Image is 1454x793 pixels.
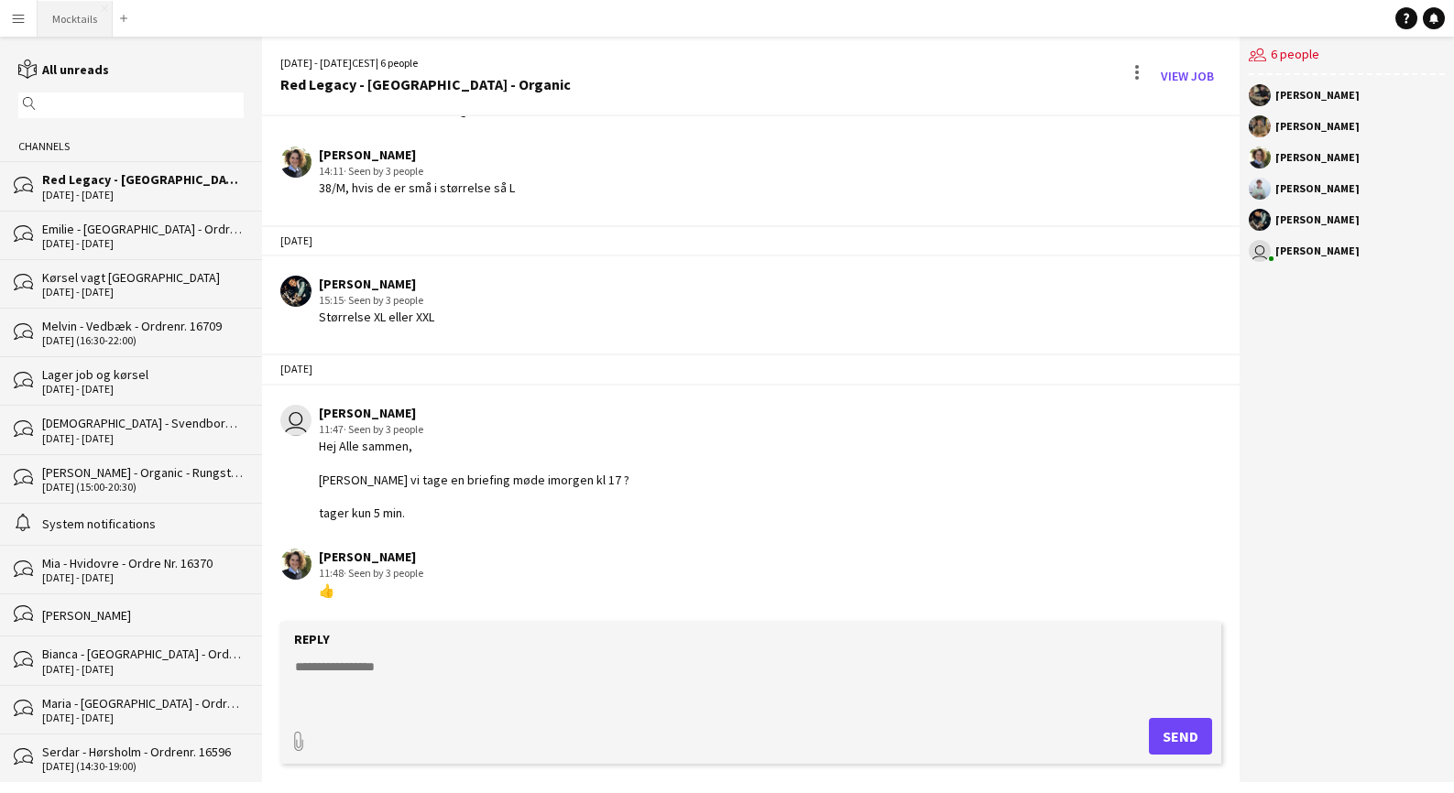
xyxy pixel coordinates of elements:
div: [DEMOGRAPHIC_DATA] - Svendborg - Ordre Nr. 12836 [42,415,244,431]
span: · Seen by 3 people [344,164,423,178]
div: [DATE] - [DATE] | 6 people [280,55,571,71]
div: Serdar - Hørsholm - Ordrenr. 16596 [42,744,244,760]
div: 👍 [319,582,423,599]
div: Bianca - [GEOGRAPHIC_DATA] - Ordrenr. 16682 [42,646,244,662]
div: [DATE] - [DATE] [42,571,244,584]
div: Maria - [GEOGRAPHIC_DATA] - Ordre Nr. 16528 [42,695,244,712]
a: View Job [1153,61,1221,91]
div: [PERSON_NAME] [1275,90,1360,101]
label: Reply [294,631,330,647]
div: [DATE] (15:00-20:30) [42,481,244,494]
div: [DATE] (16:30-22:00) [42,334,244,347]
div: [PERSON_NAME] [1275,245,1360,256]
div: [DATE] [262,353,1240,385]
div: [DATE] [262,225,1240,256]
div: 15:15 [319,292,434,309]
div: 11:47 [319,421,629,438]
div: 38/M, hvis de er små i størrelse så L [319,179,515,196]
div: [PERSON_NAME] [1275,183,1360,194]
div: 11:48 [319,565,423,581]
span: · Seen by 3 people [344,422,423,436]
div: Red Legacy - [GEOGRAPHIC_DATA] - Organic [280,76,571,92]
div: [DATE] - [DATE] [42,189,244,201]
div: [DATE] - [DATE] [42,237,244,250]
button: Send [1149,718,1212,755]
div: Mia - Hvidovre - Ordre Nr. 16370 [42,555,244,571]
div: [DATE] (14:30-19:00) [42,760,244,773]
div: Emilie - [GEOGRAPHIC_DATA] - Ordrenr. 16586 [42,221,244,237]
span: · Seen by 3 people [344,566,423,580]
div: 14:11 [319,163,515,179]
div: System notifications [42,516,244,532]
div: Red Legacy - [GEOGRAPHIC_DATA] - Organic [42,171,244,188]
div: [PERSON_NAME] - Organic - Rungsted Kyst [42,464,244,481]
a: All unreads [18,61,109,78]
div: [PERSON_NAME] [319,276,434,292]
div: Størrelse XL eller XXL [319,309,434,325]
div: 6 people [1249,37,1445,75]
div: [PERSON_NAME] [42,607,244,624]
div: [PERSON_NAME] [319,147,515,163]
div: Hej Alle sammen, [PERSON_NAME] vi tage en briefing møde imorgen kl 17 ? tager kun 5 min. [319,438,629,521]
button: Mocktails [38,1,113,37]
div: Kørsel vagt [GEOGRAPHIC_DATA] [42,269,244,286]
div: Melvin - Vedbæk - Ordrenr. 16709 [42,318,244,334]
div: [PERSON_NAME] [319,549,423,565]
div: [DATE] - [DATE] [42,432,244,445]
div: [DATE] - [DATE] [42,383,244,396]
div: [PERSON_NAME] [319,405,629,421]
div: [DATE] - [DATE] [42,663,244,676]
div: [PERSON_NAME] [1275,214,1360,225]
span: · Seen by 3 people [344,293,423,307]
div: [PERSON_NAME] [1275,152,1360,163]
div: [PERSON_NAME] [1275,121,1360,132]
div: [DATE] - [DATE] [42,286,244,299]
span: CEST [352,56,376,70]
div: Lager job og kørsel [42,366,244,383]
div: [DATE] - [DATE] [42,712,244,724]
